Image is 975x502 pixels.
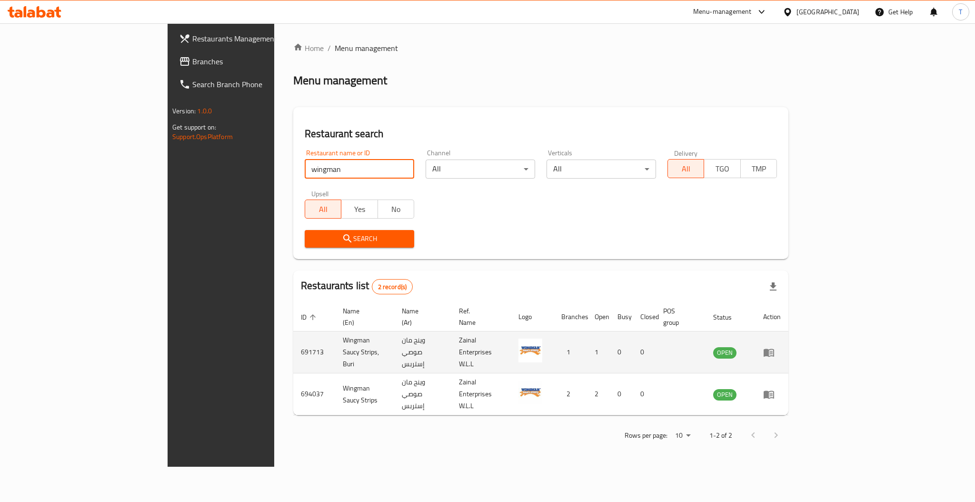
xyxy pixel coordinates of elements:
h2: Restaurants list [301,279,413,294]
th: Busy [610,302,633,331]
span: Restaurants Management [192,33,323,44]
td: Wingman Saucy Strips [335,373,394,415]
div: Export file [762,275,785,298]
div: Menu [763,389,781,400]
span: Search Branch Phone [192,79,323,90]
div: [GEOGRAPHIC_DATA] [796,7,859,17]
th: Action [756,302,788,331]
p: 1-2 of 2 [709,430,732,442]
td: 1 [587,331,610,373]
div: Total records count [372,279,413,294]
table: enhanced table [293,302,788,415]
span: TGO [708,162,736,176]
input: Search for restaurant name or ID.. [305,160,414,179]
div: All [547,160,656,179]
button: No [378,200,414,219]
td: 0 [610,331,633,373]
th: Branches [554,302,587,331]
h2: Menu management [293,73,387,88]
div: Menu-management [693,6,752,18]
th: Open [587,302,610,331]
button: All [305,200,341,219]
div: All [426,160,535,179]
span: POS group [663,305,694,328]
th: Logo [511,302,554,331]
td: 0 [610,373,633,415]
img: Wingman Saucy Strips [518,381,542,404]
span: Status [713,311,744,323]
span: All [309,202,338,216]
td: 0 [633,373,656,415]
span: Name (En) [343,305,383,328]
td: 1 [554,331,587,373]
button: TMP [740,159,777,178]
span: Yes [345,202,374,216]
span: All [672,162,700,176]
span: 1.0.0 [197,105,212,117]
h2: Restaurant search [305,127,777,141]
span: OPEN [713,389,736,400]
span: ID [301,311,319,323]
span: Search [312,233,407,245]
a: Support.OpsPlatform [172,131,233,143]
nav: breadcrumb [293,42,788,54]
span: TMP [745,162,773,176]
button: All [667,159,704,178]
td: 2 [587,373,610,415]
div: Menu [763,347,781,358]
span: Get support on: [172,121,216,133]
td: 0 [633,331,656,373]
button: Search [305,230,414,248]
button: Yes [341,200,378,219]
span: Name (Ar) [402,305,440,328]
td: Zainal Enterprises W.L.L [451,331,511,373]
div: Rows per page: [671,429,694,443]
label: Upsell [311,190,329,197]
span: Menu management [335,42,398,54]
span: OPEN [713,347,736,358]
span: Branches [192,56,323,67]
span: 2 record(s) [372,282,413,291]
span: Version: [172,105,196,117]
td: وينج مان صوصي إستربس [394,331,451,373]
a: Branches [171,50,330,73]
label: Delivery [674,150,698,156]
img: Wingman Saucy Strips, Buri [518,339,542,362]
a: Restaurants Management [171,27,330,50]
span: T [959,7,962,17]
p: Rows per page: [625,430,667,442]
span: No [382,202,410,216]
th: Closed [633,302,656,331]
td: Wingman Saucy Strips, Buri [335,331,394,373]
td: 2 [554,373,587,415]
td: وينج مان صوصي إستربس [394,373,451,415]
button: TGO [704,159,740,178]
td: Zainal Enterprises W.L.L [451,373,511,415]
a: Search Branch Phone [171,73,330,96]
span: Ref. Name [459,305,499,328]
